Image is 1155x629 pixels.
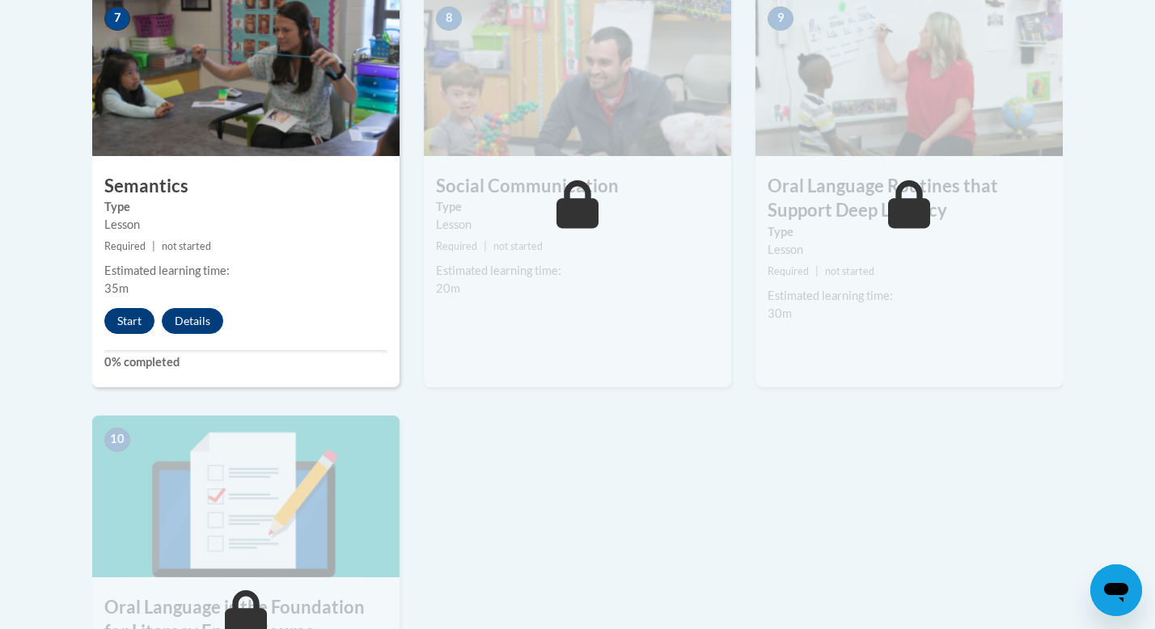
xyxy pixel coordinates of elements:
[104,216,387,234] div: Lesson
[104,6,130,31] span: 7
[162,308,223,334] button: Details
[92,416,400,577] img: Course Image
[104,198,387,216] label: Type
[768,6,793,31] span: 9
[768,287,1051,305] div: Estimated learning time:
[815,265,819,277] span: |
[104,353,387,371] label: 0% completed
[436,216,719,234] div: Lesson
[104,240,146,252] span: Required
[755,174,1063,224] h3: Oral Language Routines that Support Deep Literacy
[152,240,155,252] span: |
[436,281,460,295] span: 20m
[92,174,400,199] h3: Semantics
[825,265,874,277] span: not started
[484,240,487,252] span: |
[104,281,129,295] span: 35m
[768,306,792,320] span: 30m
[768,223,1051,241] label: Type
[768,265,809,277] span: Required
[104,428,130,452] span: 10
[162,240,211,252] span: not started
[1090,564,1142,616] iframe: Button to launch messaging window
[768,241,1051,259] div: Lesson
[424,174,731,199] h3: Social Communication
[436,240,477,252] span: Required
[104,262,387,280] div: Estimated learning time:
[104,308,154,334] button: Start
[436,262,719,280] div: Estimated learning time:
[436,6,462,31] span: 8
[493,240,543,252] span: not started
[436,198,719,216] label: Type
